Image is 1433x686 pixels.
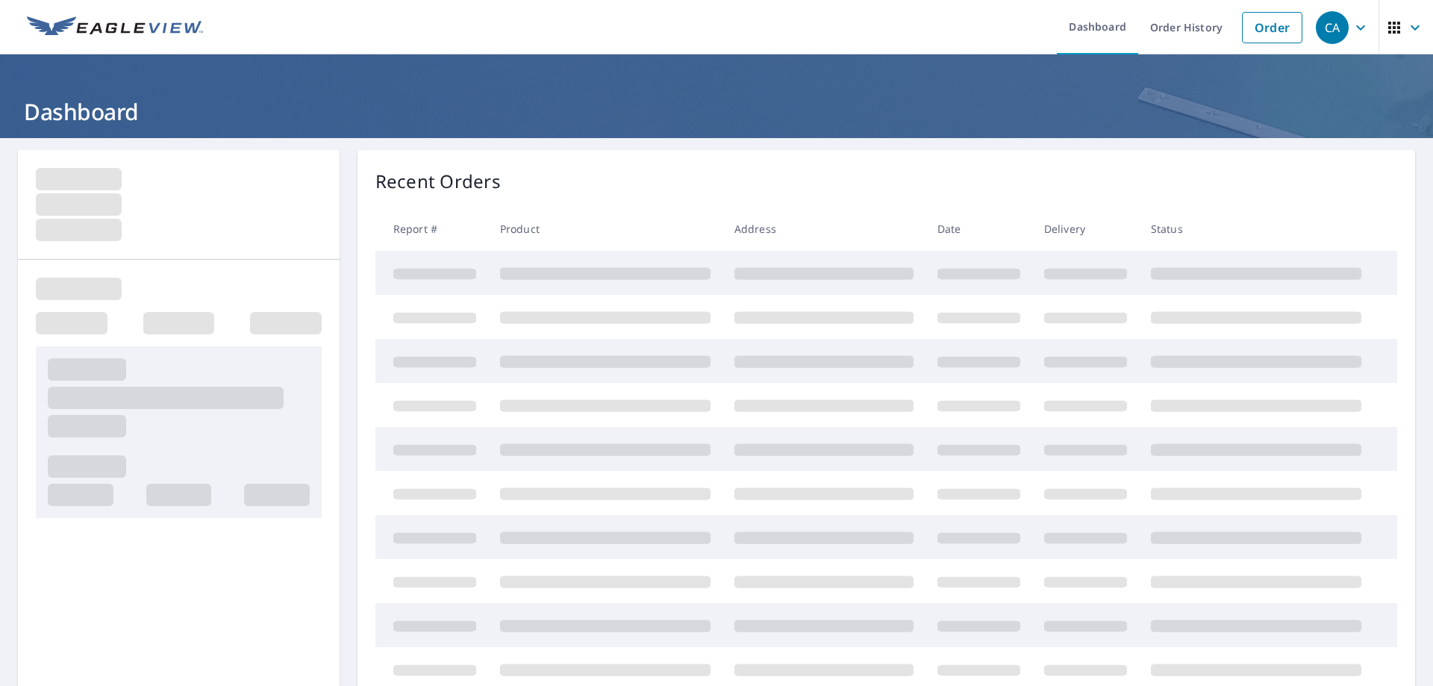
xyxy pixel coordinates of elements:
a: Order [1242,12,1302,43]
th: Date [925,207,1032,251]
div: CA [1316,11,1349,44]
th: Product [488,207,722,251]
th: Delivery [1032,207,1139,251]
h1: Dashboard [18,96,1415,127]
th: Address [722,207,925,251]
th: Report # [375,207,488,251]
p: Recent Orders [375,168,501,195]
img: EV Logo [27,16,203,39]
th: Status [1139,207,1373,251]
